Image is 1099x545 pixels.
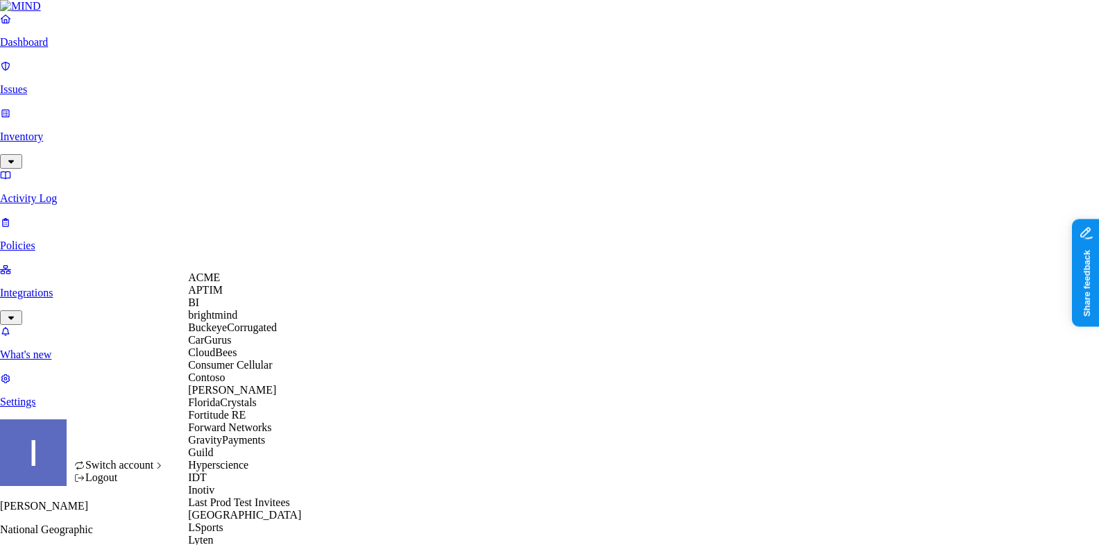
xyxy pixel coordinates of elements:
span: IDT [188,471,207,483]
span: Switch account [85,459,153,471]
span: [GEOGRAPHIC_DATA] [188,509,301,521]
span: Forward Networks [188,421,271,433]
span: CloudBees [188,346,237,358]
span: CarGurus [188,334,231,346]
span: BI [188,296,199,308]
span: GravityPayments [188,434,265,446]
span: Last Prod Test Invitees [188,496,290,508]
span: FloridaCrystals [188,396,257,408]
span: BuckeyeCorrugated [188,321,277,333]
span: Inotiv [188,484,214,496]
span: Fortitude RE [188,409,246,421]
span: Consumer Cellular [188,359,272,371]
span: Guild [188,446,213,458]
div: Logout [74,471,165,484]
span: [PERSON_NAME] [188,384,276,396]
span: LSports [188,521,223,533]
span: brightmind [188,309,237,321]
span: Contoso [188,371,225,383]
span: Hyperscience [188,459,248,471]
span: ACME [188,271,220,283]
span: APTIM [188,284,223,296]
